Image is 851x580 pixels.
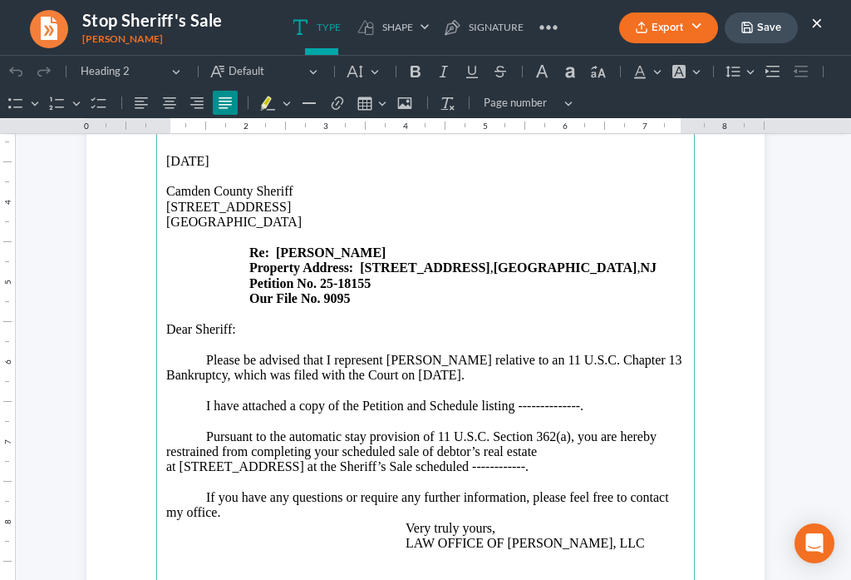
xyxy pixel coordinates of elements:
p: Dear Sheriff: [166,267,685,282]
div: 8 [722,66,727,76]
span: [PERSON_NAME] [82,32,163,45]
div: 7 [2,384,12,389]
p: , , [166,206,685,251]
button: Heading 2 [73,4,188,29]
div: 6 [2,305,12,310]
p: If you have any questions or require any further information, please feel free to contact my office. [166,435,685,466]
span: Page number [484,40,559,57]
span: Shape [382,22,413,32]
div: 0 [84,66,89,76]
div: 2 [243,66,248,76]
div: 5 [483,66,488,76]
p: Please be advised that I represent [PERSON_NAME] relative to an 11 U.S.C. Chapter 13 Bankruptcy, ... [166,298,685,329]
p: Pursuant to the automatic stay provision of 11 U.S.C. Section 362(a), you are hereby restrained f... [166,374,685,420]
div: 7 [642,66,647,76]
div: 4 [403,66,408,76]
p: [STREET_ADDRESS] [GEOGRAPHIC_DATA] [166,145,685,176]
div: Open Intercom Messenger [794,523,834,563]
button: × [811,12,823,32]
button: Page number [476,36,580,61]
strong: NJ [640,206,657,220]
strong: Property Address: [STREET_ADDRESS] [249,206,490,220]
strong: Re: [PERSON_NAME] [249,191,386,205]
div: 4 [2,145,12,150]
div: 6 [563,66,568,76]
span: Default [229,8,304,25]
p: LAW OFFICE OF [PERSON_NAME], LLC [166,481,685,496]
button: Save [725,12,798,43]
p: Very truly yours, [166,466,685,481]
p: Camden County Sheriff [166,129,685,144]
strong: Petition No. 25-18155 [249,221,371,235]
span: Heading 2 [81,8,167,25]
strong: Our File No. 9095 [249,236,350,250]
p: [DATE] [166,99,685,114]
button: Export [619,12,718,43]
p: I have attached a copy of the Petition and Schedule listing --------------. [166,344,685,359]
h4: Stop Sheriff's Sale [82,8,223,32]
div: 8 [2,464,12,469]
button: Default [204,4,324,29]
div: 5 [2,225,12,230]
div: 3 [323,66,328,76]
strong: [GEOGRAPHIC_DATA] [494,206,637,220]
